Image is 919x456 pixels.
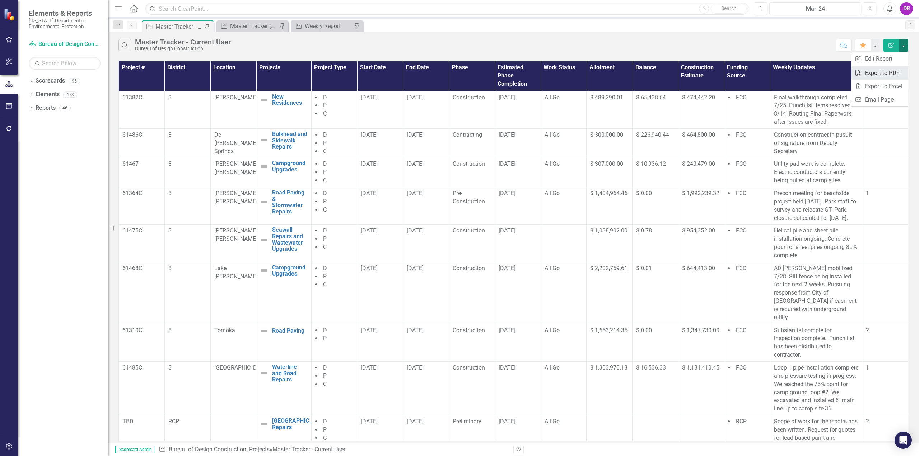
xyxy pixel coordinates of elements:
td: Double-Click to Edit [403,158,449,187]
td: Double-Click to Edit [724,362,770,415]
td: Double-Click to Edit [164,128,210,158]
td: Double-Click to Edit [311,128,357,158]
td: Double-Click to Edit [862,158,908,187]
span: [DATE] [407,160,424,167]
p: 61468C [122,264,161,273]
img: Not Defined [260,420,269,428]
a: [GEOGRAPHIC_DATA] Repairs [272,418,327,430]
span: C [323,244,327,250]
span: Tomoka [214,327,235,334]
td: Double-Click to Edit [724,91,770,128]
span: All Go [545,94,560,101]
span: [DATE] [499,265,516,272]
td: Double-Click to Edit [587,158,633,187]
span: 3 [168,94,172,101]
td: Double-Click to Edit [678,128,724,158]
span: Construction [453,227,485,234]
span: D [323,131,327,138]
td: Double-Click to Edit [311,324,357,361]
td: Double-Click to Edit Right Click for Context Menu [256,158,311,187]
span: $ 65,438.64 [636,94,666,101]
a: Edit Report [851,52,908,65]
td: Double-Click to Edit [357,158,403,187]
td: Double-Click to Edit Right Click for Context Menu [256,187,311,224]
span: 1 [866,190,869,197]
span: 3 [168,131,172,138]
td: Double-Click to Edit [678,262,724,324]
td: Double-Click to Edit Right Click for Context Menu [256,262,311,324]
span: Construction [453,327,485,334]
span: Pre-Construction [453,190,485,205]
img: Not Defined [260,369,269,377]
td: Double-Click to Edit [633,158,678,187]
span: Construction [453,160,485,167]
td: Double-Click to Edit [357,128,403,158]
span: $ 226,940.44 [636,131,669,138]
td: Double-Click to Edit [357,362,403,415]
td: Double-Click to Edit [541,158,587,187]
span: C [323,206,327,213]
span: All Go [545,265,560,272]
td: Double-Click to Edit [357,324,403,361]
span: C [323,281,327,288]
p: 61467 [122,160,161,168]
a: Scorecards [36,77,65,85]
a: Campground Upgrades [272,160,307,173]
td: Double-Click to Edit [449,362,495,415]
p: 61382C [122,94,161,102]
a: Bulkhead and Sidewalk Repairs [272,131,307,150]
td: Double-Click to Edit [770,362,862,415]
a: Weekly Report [293,22,352,30]
td: Double-Click to Edit [862,225,908,262]
td: Double-Click to Edit [633,324,678,361]
td: Double-Click to Edit [587,262,633,324]
td: Double-Click to Edit [311,262,357,324]
img: Not Defined [260,162,269,171]
td: Double-Click to Edit [587,91,633,128]
div: Bureau of Design Construction [135,46,231,51]
td: Double-Click to Edit [210,128,256,158]
td: Double-Click to Edit [449,91,495,128]
td: Double-Click to Edit [210,158,256,187]
td: Double-Click to Edit [724,128,770,158]
img: Not Defined [260,326,269,335]
td: Double-Click to Edit Right Click for Context Menu [256,225,311,262]
span: D [323,94,327,101]
td: Double-Click to Edit [633,362,678,415]
button: Mar-24 [769,2,861,15]
span: $ 954,352.00 [682,227,715,234]
input: Search Below... [29,57,101,70]
td: Double-Click to Edit [770,324,862,361]
span: 3 [168,327,172,334]
span: 3 [168,227,172,234]
td: Double-Click to Edit [724,225,770,262]
div: Open Intercom Messenger [895,432,912,449]
span: Search [721,5,737,11]
td: Double-Click to Edit [357,262,403,324]
td: Double-Click to Edit [770,91,862,128]
div: Weekly Report [305,22,352,30]
td: Double-Click to Edit [311,362,357,415]
td: Double-Click to Edit [403,362,449,415]
img: Not Defined [260,136,269,145]
input: Search ClearPoint... [145,3,748,15]
a: New Residences [272,94,307,106]
td: Double-Click to Edit [678,362,724,415]
a: Campground Upgrades [272,264,307,277]
td: Double-Click to Edit [770,128,862,158]
span: P [323,198,327,205]
img: Not Defined [260,266,269,275]
span: $ 1,404,964.46 [590,190,628,197]
a: Waterline and Road Repairs [272,364,307,383]
span: P [323,140,327,146]
td: Double-Click to Edit [678,158,724,187]
span: [DATE] [361,227,378,234]
span: D [323,265,327,272]
td: Double-Click to Edit [770,225,862,262]
td: Double-Click to Edit [164,187,210,224]
span: [DATE] [361,160,378,167]
td: Double-Click to Edit [449,262,495,324]
td: Double-Click to Edit [770,187,862,224]
span: [DATE] [361,265,378,272]
td: Double-Click to Edit [164,262,210,324]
